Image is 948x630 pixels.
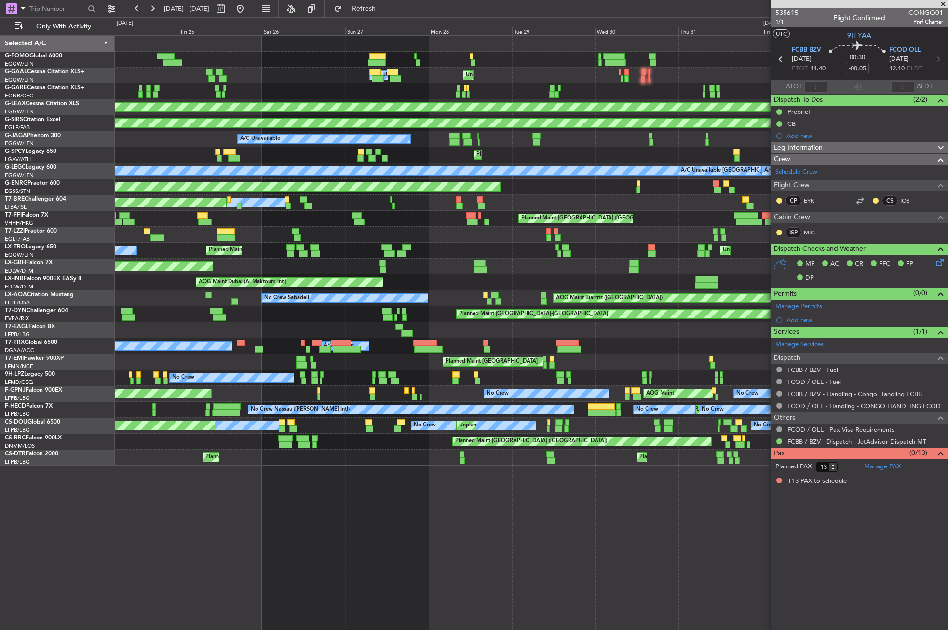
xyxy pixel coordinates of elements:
div: Add new [786,132,943,140]
span: ALDT [917,82,933,92]
div: Sun 27 [345,27,429,35]
div: CP [785,195,801,206]
span: LX-TRO [5,244,26,250]
a: DNMM/LOS [5,442,35,450]
a: EGLF/FAB [5,235,30,243]
span: G-GARE [5,85,27,91]
div: No Crew [172,370,194,385]
div: Tue 29 [512,27,596,35]
a: F-GPNJFalcon 900EX [5,387,62,393]
div: AOG Maint [646,386,674,401]
span: CS-RRC [5,435,26,441]
a: LFPB/LBG [5,426,30,434]
span: G-JAGA [5,133,27,138]
span: Dispatch [774,353,800,364]
span: G-LEAX [5,101,26,107]
span: 9H-YAA [847,30,871,41]
span: +13 PAX to schedule [787,477,847,486]
a: EGGW/LTN [5,108,34,115]
span: 12:10 [889,64,905,74]
span: T7-EMI [5,356,24,361]
span: [DATE] [889,55,909,64]
div: No Crew [754,418,776,433]
a: T7-BREChallenger 604 [5,196,66,202]
span: (0/13) [909,448,927,458]
div: No Crew [636,402,658,417]
div: A/C Unavailable [GEOGRAPHIC_DATA] ([GEOGRAPHIC_DATA]) [681,164,838,178]
input: Trip Number [29,1,85,16]
span: Crew [774,154,790,165]
a: LTBA/ISL [5,204,27,211]
a: EGSS/STN [5,188,30,195]
a: VHHH/HKG [5,219,33,227]
a: T7-EAGLFalcon 8X [5,324,55,329]
span: G-GAAL [5,69,27,75]
a: T7-TRXGlobal 6500 [5,340,57,345]
span: 00:30 [850,53,865,63]
div: Sat 26 [262,27,345,35]
div: Planned Maint [GEOGRAPHIC_DATA] [446,355,538,369]
a: FCBB / BZV - Fuel [787,366,838,374]
span: ATOT [786,82,802,92]
div: A/C Unavailable [240,132,280,146]
span: LX-AOA [5,292,27,298]
div: Unplanned Maint [GEOGRAPHIC_DATA] ([GEOGRAPHIC_DATA]) [723,243,881,258]
div: Planned Maint [GEOGRAPHIC_DATA] ([GEOGRAPHIC_DATA]) [455,434,607,449]
span: Leg Information [774,142,823,153]
span: ETOT [792,64,808,74]
div: A/C Unavailable [GEOGRAPHIC_DATA] ([GEOGRAPHIC_DATA]) [764,164,921,178]
a: T7-LZZIPraetor 600 [5,228,57,234]
a: LFPB/LBG [5,395,30,402]
a: FCOD / OLL - Fuel [787,378,841,386]
div: Planned Maint [GEOGRAPHIC_DATA] ([GEOGRAPHIC_DATA]) [209,243,361,258]
button: UTC [773,29,790,38]
a: Manage PAX [864,462,901,472]
a: LGAV/ATH [5,156,31,163]
span: G-ENRG [5,180,27,186]
a: EGGW/LTN [5,251,34,259]
span: LX-GBH [5,260,26,266]
span: 535615 [775,8,799,18]
span: Services [774,327,799,338]
span: FCOD OLL [889,45,921,55]
a: 9H-LPZLegacy 500 [5,371,55,377]
div: Add new [786,316,943,324]
span: CONGO01 [908,8,943,18]
span: Permits [774,288,797,300]
a: G-JAGAPhenom 300 [5,133,61,138]
a: G-LEGCLegacy 600 [5,164,56,170]
a: T7-FFIFalcon 7X [5,212,48,218]
a: EGGW/LTN [5,140,34,147]
span: 9H-LPZ [5,371,24,377]
div: AOG Maint Biarritz ([GEOGRAPHIC_DATA]) [556,291,663,305]
button: Refresh [329,1,387,16]
a: T7-EMIHawker 900XP [5,356,64,361]
div: Thu 24 [95,27,179,35]
span: Cabin Crew [774,212,810,223]
div: AOG Maint Dubai (Al Maktoum Intl) [199,275,286,289]
span: G-LEGC [5,164,26,170]
a: DGAA/ACC [5,347,34,354]
span: T7-DYN [5,308,27,314]
span: G-FOMO [5,53,29,59]
span: ELDT [907,64,922,74]
span: (2/2) [913,95,927,105]
span: Only With Activity [25,23,102,30]
span: DP [805,274,814,283]
span: T7-FFI [5,212,22,218]
a: MIG [804,228,826,237]
div: Thu 31 [678,27,762,35]
a: FCBB / BZV - Handling - Congo Handling FCBB [787,390,922,398]
div: Wed 30 [595,27,678,35]
div: Prebrief [787,108,810,116]
span: 1/1 [775,18,799,26]
span: Dispatch To-Dos [774,95,823,106]
span: CS-DOU [5,419,27,425]
a: EGGW/LTN [5,172,34,179]
span: FCBB BZV [792,45,821,55]
a: IOS [900,196,922,205]
span: LX-INB [5,276,24,282]
div: Planned Maint [GEOGRAPHIC_DATA]-[GEOGRAPHIC_DATA] [459,307,608,321]
a: EDLW/DTM [5,267,33,274]
span: (0/0) [913,288,927,298]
